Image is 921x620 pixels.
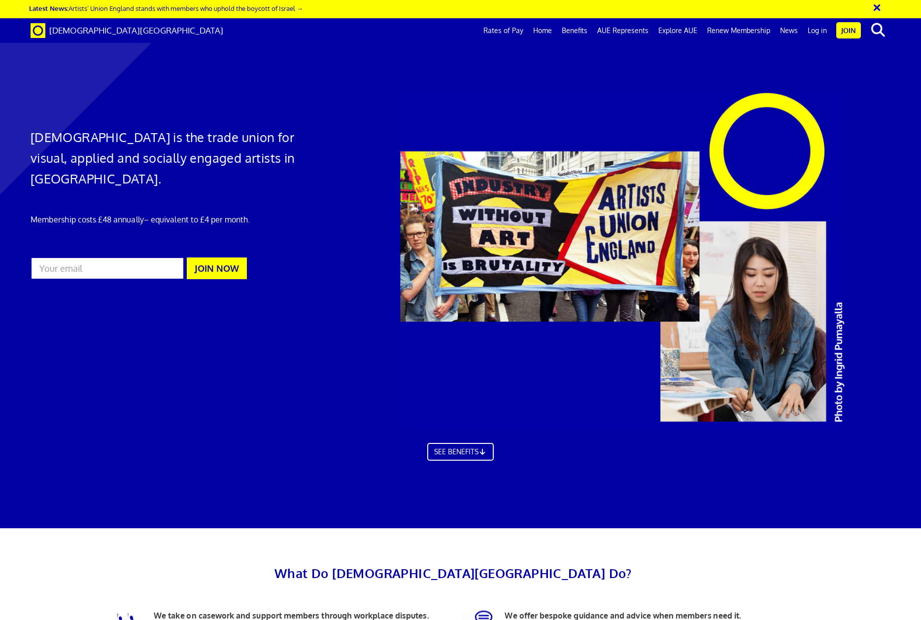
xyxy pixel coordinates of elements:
a: Rates of Pay [478,18,528,43]
a: Renew Membership [702,18,775,43]
a: Brand [DEMOGRAPHIC_DATA][GEOGRAPHIC_DATA] [23,18,231,43]
a: Home [528,18,557,43]
a: Log in [803,18,832,43]
button: JOIN NOW [187,257,247,279]
a: News [775,18,803,43]
h1: [DEMOGRAPHIC_DATA] is the trade union for visual, applied and socially engaged artists in [GEOGRA... [31,127,307,189]
a: Benefits [557,18,592,43]
button: search [863,20,893,40]
p: Membership costs £48 annually – equivalent to £4 per month. [31,214,307,225]
a: AUE Represents [592,18,653,43]
a: SEE BENEFITS [427,443,494,461]
span: [DEMOGRAPHIC_DATA][GEOGRAPHIC_DATA] [49,25,223,36]
a: Explore AUE [653,18,702,43]
a: Latest News:Artists’ Union England stands with members who uphold the boycott of Israel → [29,4,303,12]
a: Join [836,22,861,38]
strong: Latest News: [29,4,68,12]
input: Your email [31,257,185,280]
h2: What Do [DEMOGRAPHIC_DATA][GEOGRAPHIC_DATA] Do? [102,563,804,584]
